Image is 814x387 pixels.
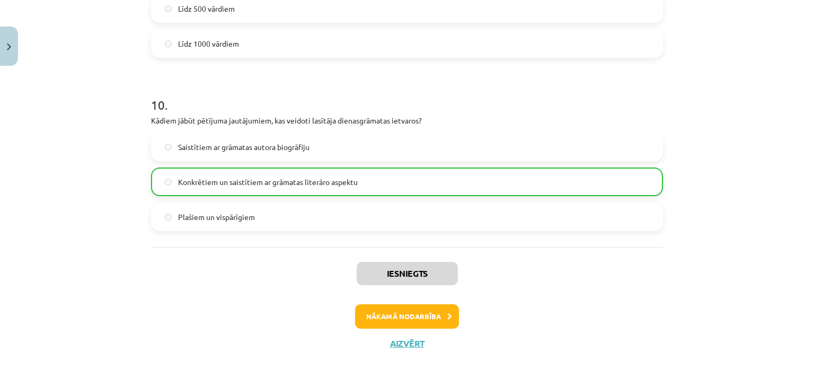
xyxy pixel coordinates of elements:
input: Līdz 500 vārdiem [165,5,172,12]
span: Līdz 1000 vārdiem [178,38,239,49]
button: Nākamā nodarbība [355,304,459,329]
span: Saistītiem ar grāmatas autora biogrāfiju [178,142,309,153]
span: Plašiem un vispārīgiem [178,212,255,223]
span: Līdz 500 vārdiem [178,3,235,14]
input: Konkrētiem un saistītiem ar grāmatas literāro aspektu [165,179,172,186]
input: Līdz 1000 vārdiem [165,40,172,47]
button: Aizvērt [387,338,427,349]
input: Plašiem un vispārīgiem [165,214,172,221]
button: Iesniegts [357,262,458,285]
span: Konkrētiem un saistītiem ar grāmatas literāro aspektu [178,177,358,188]
h1: 10 . [151,79,663,112]
img: icon-close-lesson-0947bae3869378f0d4975bcd49f059093ad1ed9edebbc8119c70593378902aed.svg [7,43,11,50]
p: Kādiem jābūt pētījuma jautājumiem, kas veidoti lasītāja dienasgrāmatas ietvaros? [151,115,663,126]
input: Saistītiem ar grāmatas autora biogrāfiju [165,144,172,151]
